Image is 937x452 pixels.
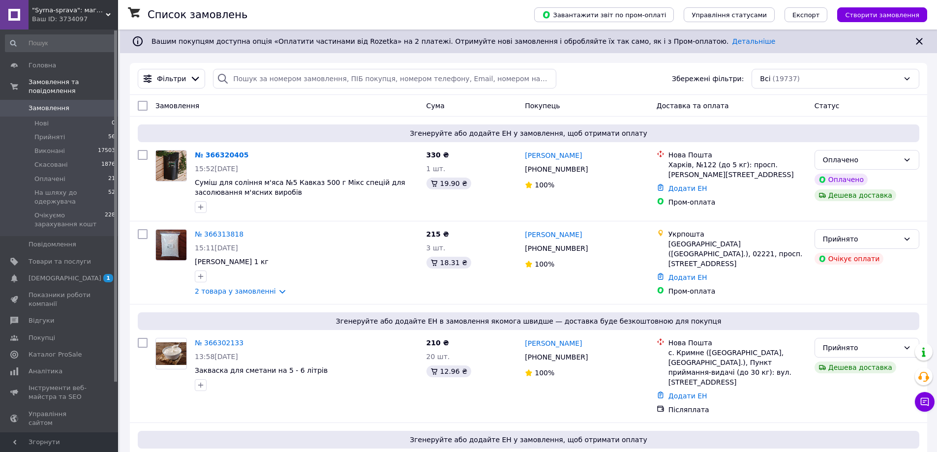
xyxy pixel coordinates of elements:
span: Згенеруйте або додайте ЕН у замовлення, щоб отримати оплату [142,435,915,445]
span: 1 шт. [426,165,446,173]
span: 100% [535,181,554,189]
div: с. Кримне ([GEOGRAPHIC_DATA], [GEOGRAPHIC_DATA].), Пункт приймання-видачі (до 30 кг): вул. [STREE... [668,348,807,387]
div: Оплачено [823,154,899,165]
input: Пошук [5,34,116,52]
span: Скасовані [34,160,68,169]
span: 100% [535,260,554,268]
span: 15:11[DATE] [195,244,238,252]
input: Пошук за номером замовлення, ПІБ покупця, номером телефону, Email, номером накладної [213,69,556,89]
a: Створити замовлення [827,10,927,18]
a: Фото товару [155,229,187,261]
span: Всі [760,74,770,84]
span: Доставка та оплата [657,102,729,110]
div: Пром-оплата [668,286,807,296]
span: Товари та послуги [29,257,91,266]
button: Завантажити звіт по пром-оплаті [534,7,674,22]
span: 100% [535,369,554,377]
div: Дешева доставка [815,362,896,373]
a: [PERSON_NAME] [525,230,582,240]
div: Нова Пошта [668,338,807,348]
img: Фото товару [156,151,186,181]
span: Покупець [525,102,560,110]
span: 56 [108,133,115,142]
span: Завантажити звіт по пром-оплаті [542,10,666,19]
a: Додати ЕН [668,392,707,400]
span: Вашим покупцям доступна опція «Оплатити частинами від Rozetka» на 2 платежі. Отримуйте нові замов... [151,37,775,45]
div: Харків, №122 (до 5 кг): просп. [PERSON_NAME][STREET_ADDRESS] [668,160,807,180]
span: 21 [108,175,115,183]
span: Головна [29,61,56,70]
div: [PHONE_NUMBER] [523,350,590,364]
span: 17503 [98,147,115,155]
a: Додати ЕН [668,273,707,281]
div: Пром-оплата [668,197,807,207]
span: 13:58[DATE] [195,353,238,361]
span: Показники роботи компанії [29,291,91,308]
a: [PERSON_NAME] 1 кг [195,258,269,266]
a: [PERSON_NAME] [525,338,582,348]
span: Cума [426,102,445,110]
span: Оплачені [34,175,65,183]
button: Чат з покупцем [915,392,935,412]
div: [GEOGRAPHIC_DATA] ([GEOGRAPHIC_DATA].), 02221, просп. [STREET_ADDRESS] [668,239,807,269]
span: 20 шт. [426,353,450,361]
div: Оплачено [815,174,868,185]
span: Експорт [792,11,820,19]
span: 1 [103,274,113,282]
span: 52 [108,188,115,206]
span: 1876 [101,160,115,169]
span: 210 ₴ [426,339,449,347]
div: Прийнято [823,342,899,353]
span: Фільтри [157,74,186,84]
a: № 366302133 [195,339,243,347]
span: 3 шт. [426,244,446,252]
h1: Список замовлень [148,9,247,21]
span: Очікуємо зарахування кошт [34,211,105,229]
a: Суміш для соління м'яса №5 Кавказ 500 г Мікс спецій для засолювання м'ясних виробів [195,179,405,196]
span: Аналітика [29,367,62,376]
span: Інструменти веб-майстра та SEO [29,384,91,401]
span: Замовлення [155,102,199,110]
div: Ваш ID: 3734097 [32,15,118,24]
div: 18.31 ₴ [426,257,471,269]
span: Згенеруйте або додайте ЕН в замовлення якомога швидше — доставка буде безкоштовною для покупця [142,316,915,326]
span: 330 ₴ [426,151,449,159]
div: [PHONE_NUMBER] [523,162,590,176]
a: 2 товара у замовленні [195,287,276,295]
span: 228 [105,211,115,229]
button: Створити замовлення [837,7,927,22]
span: Відгуки [29,316,54,325]
span: На шляху до одержувача [34,188,108,206]
span: Збережені фільтри: [672,74,744,84]
a: [PERSON_NAME] [525,151,582,160]
span: Управління сайтом [29,410,91,427]
a: Фото товару [155,338,187,369]
span: Створити замовлення [845,11,919,19]
span: Повідомлення [29,240,76,249]
span: 15:52[DATE] [195,165,238,173]
a: № 366313818 [195,230,243,238]
button: Управління статусами [684,7,775,22]
a: Додати ЕН [668,184,707,192]
span: Каталог ProSale [29,350,82,359]
span: Замовлення та повідомлення [29,78,118,95]
span: (19737) [773,75,800,83]
span: Замовлення [29,104,69,113]
span: Згенеруйте або додайте ЕН у замовлення, щоб отримати оплату [142,128,915,138]
div: Очікує оплати [815,253,884,265]
a: Фото товару [155,150,187,181]
span: 215 ₴ [426,230,449,238]
span: "Syrna-sprava": магазин для справжніх сироварів! [32,6,106,15]
div: 12.96 ₴ [426,365,471,377]
button: Експорт [785,7,828,22]
div: [PHONE_NUMBER] [523,241,590,255]
span: Прийняті [34,133,65,142]
div: Дешева доставка [815,189,896,201]
a: № 366320405 [195,151,248,159]
a: Закваска для сметани на 5 - 6 літрів [195,366,328,374]
div: Прийнято [823,234,899,244]
span: Статус [815,102,840,110]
